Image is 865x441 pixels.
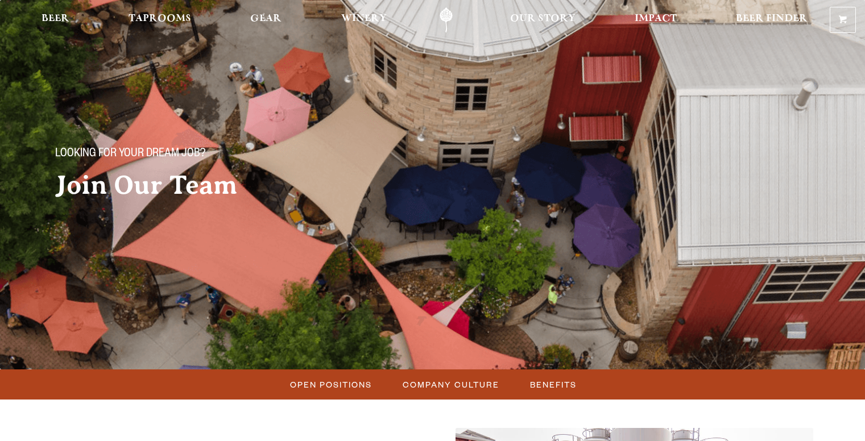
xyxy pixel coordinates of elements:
[129,14,191,23] span: Taprooms
[283,376,378,393] a: Open Positions
[290,376,372,393] span: Open Positions
[425,7,467,33] a: Odell Home
[523,376,582,393] a: Benefits
[250,14,282,23] span: Gear
[55,147,205,162] span: Looking for your dream job?
[243,7,289,33] a: Gear
[635,14,677,23] span: Impact
[503,7,583,33] a: Our Story
[736,14,808,23] span: Beer Finder
[121,7,198,33] a: Taprooms
[42,14,69,23] span: Beer
[334,7,394,33] a: Winery
[627,7,684,33] a: Impact
[55,171,410,199] h2: Join Our Team
[729,7,815,33] a: Beer Finder
[341,14,387,23] span: Winery
[510,14,576,23] span: Our Story
[403,376,499,393] span: Company Culture
[34,7,77,33] a: Beer
[530,376,577,393] span: Benefits
[396,376,505,393] a: Company Culture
